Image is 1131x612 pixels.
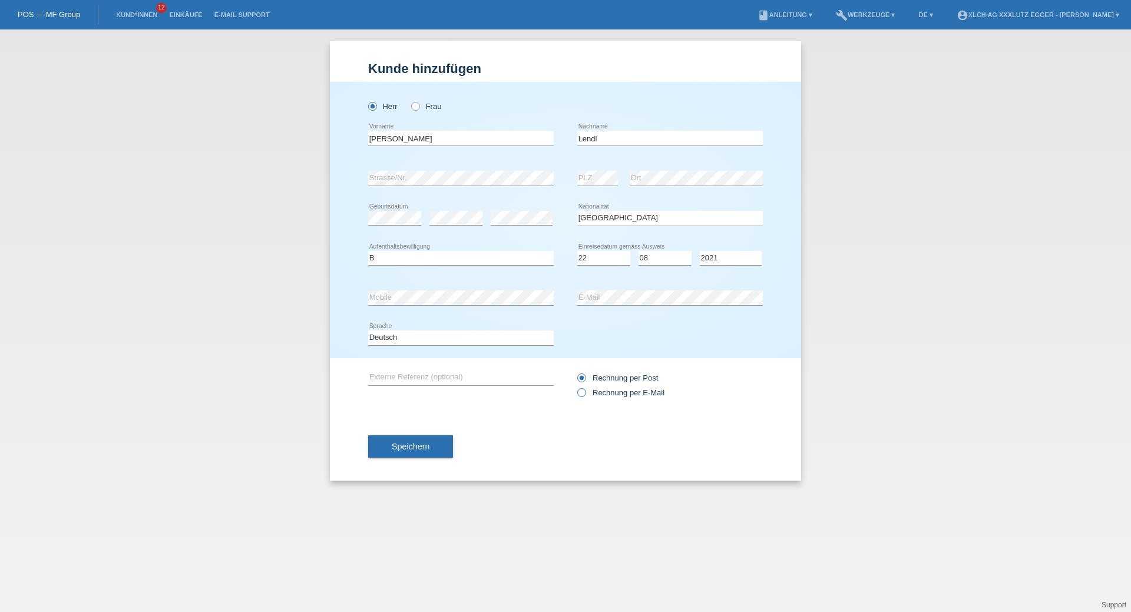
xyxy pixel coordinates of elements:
i: build [836,9,848,21]
a: buildWerkzeuge ▾ [830,11,901,18]
h1: Kunde hinzufügen [368,61,763,76]
a: account_circleXLCH AG XXXLutz Egger - [PERSON_NAME] ▾ [951,11,1125,18]
button: Speichern [368,435,453,458]
a: Support [1102,601,1126,609]
a: POS — MF Group [18,10,80,19]
a: Kund*innen [110,11,163,18]
label: Rechnung per E-Mail [577,388,664,397]
label: Frau [411,102,441,111]
label: Herr [368,102,398,111]
input: Herr [368,102,376,110]
i: book [758,9,769,21]
input: Rechnung per E-Mail [577,388,585,403]
a: E-Mail Support [209,11,276,18]
input: Frau [411,102,419,110]
i: account_circle [957,9,968,21]
a: Einkäufe [163,11,208,18]
label: Rechnung per Post [577,373,658,382]
a: DE ▾ [912,11,938,18]
a: bookAnleitung ▾ [752,11,818,18]
span: 12 [156,3,167,13]
span: Speichern [392,442,429,451]
input: Rechnung per Post [577,373,585,388]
